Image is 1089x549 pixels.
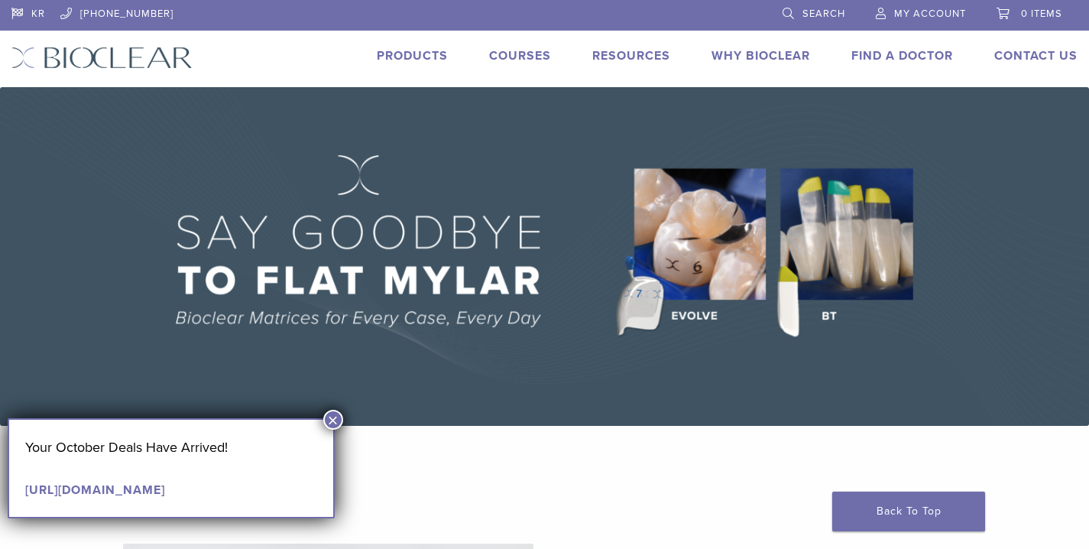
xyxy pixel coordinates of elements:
[25,482,165,498] a: [URL][DOMAIN_NAME]
[323,410,343,430] button: Close
[711,48,810,63] a: Why Bioclear
[832,492,985,531] a: Back To Top
[1021,8,1062,20] span: 0 items
[894,8,966,20] span: My Account
[377,48,448,63] a: Products
[851,48,953,63] a: Find A Doctor
[11,47,193,69] img: Bioclear
[592,48,670,63] a: Resources
[25,436,317,459] p: Your October Deals Have Arrived!
[994,48,1078,63] a: Contact Us
[489,48,551,63] a: Courses
[802,8,845,20] span: Search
